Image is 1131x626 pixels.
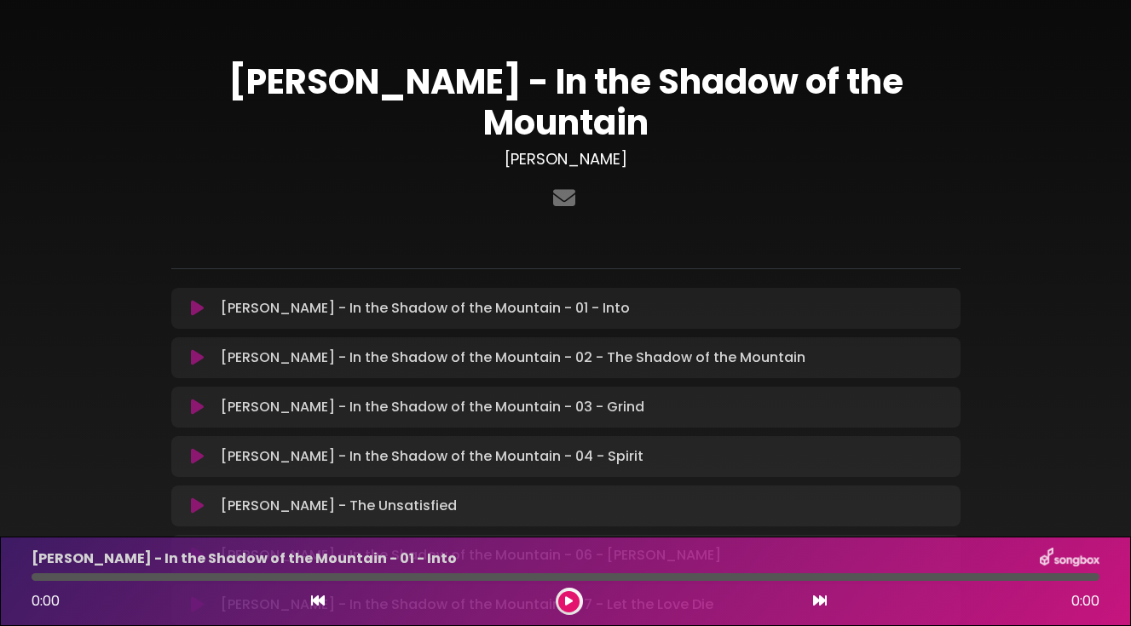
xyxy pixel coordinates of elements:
[221,298,630,319] p: [PERSON_NAME] - In the Shadow of the Mountain - 01 - Into
[1071,591,1099,612] span: 0:00
[221,347,805,368] p: [PERSON_NAME] - In the Shadow of the Mountain - 02 - The Shadow of the Mountain
[221,397,644,417] p: [PERSON_NAME] - In the Shadow of the Mountain - 03 - Grind
[221,496,457,516] p: [PERSON_NAME] - The Unsatisfied
[171,61,961,143] h1: [PERSON_NAME] - In the Shadow of the Mountain
[32,591,60,611] span: 0:00
[221,446,643,467] p: [PERSON_NAME] - In the Shadow of the Mountain - 04 - Spirit
[1040,548,1099,570] img: songbox-logo-white.png
[32,548,457,569] p: [PERSON_NAME] - In the Shadow of the Mountain - 01 - Into
[171,150,961,169] h3: [PERSON_NAME]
